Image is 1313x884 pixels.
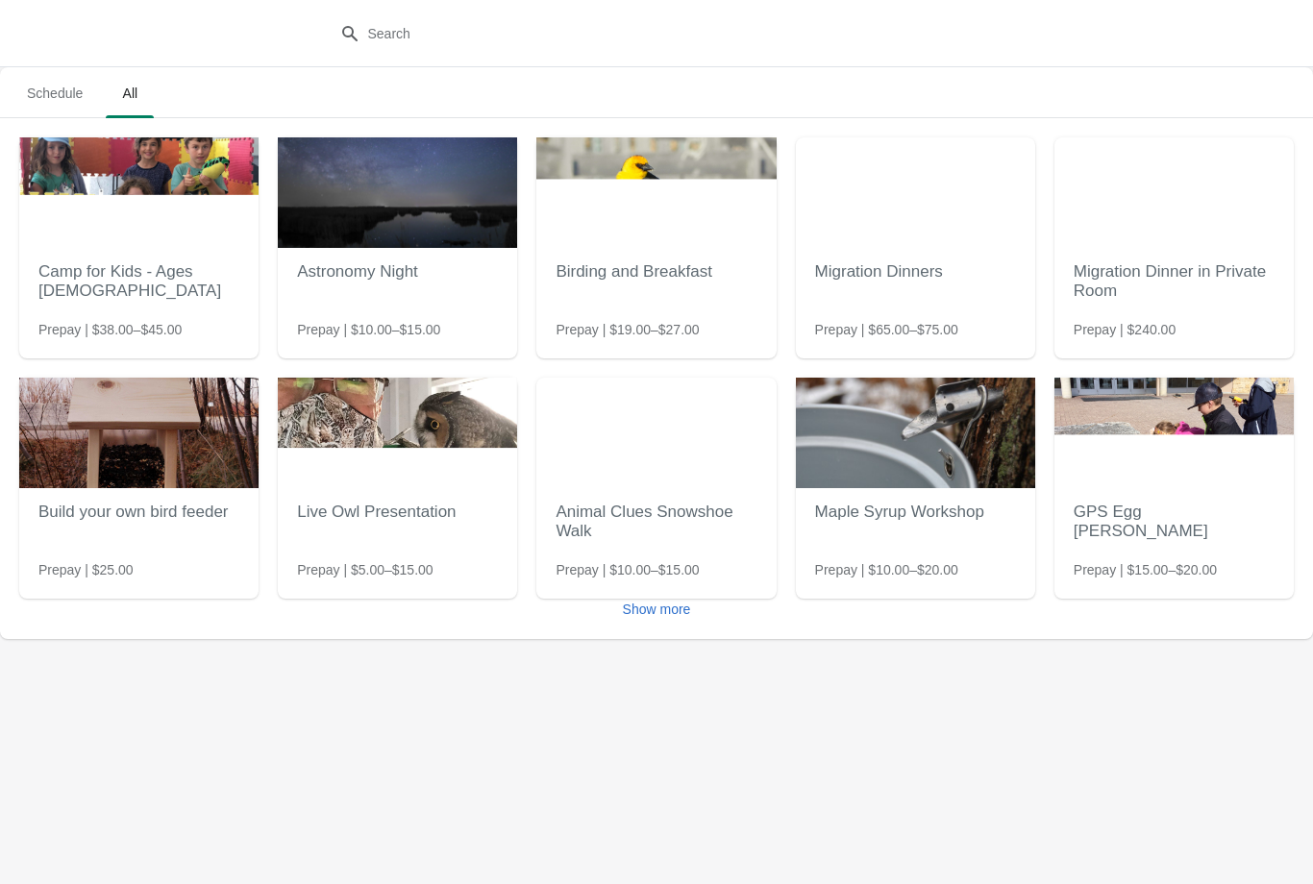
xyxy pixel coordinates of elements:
span: All [106,76,154,110]
h2: Build your own bird feeder [38,493,239,531]
h2: Astronomy Night [297,253,498,291]
h2: Animal Clues Snowshoe Walk [556,493,756,551]
span: Prepay | $5.00–$15.00 [297,560,433,579]
span: Prepay | $10.00–$15.00 [556,560,699,579]
img: Birding and Breakfast [536,137,776,248]
span: Prepay | $10.00–$20.00 [815,560,958,579]
h2: Live Owl Presentation [297,493,498,531]
span: Prepay | $10.00–$15.00 [297,320,440,339]
img: Astronomy Night [278,137,517,248]
span: Prepay | $15.00–$20.00 [1074,560,1217,579]
h2: Migration Dinner in Private Room [1074,253,1275,310]
img: GPS Egg Hunt [1054,378,1294,488]
span: Schedule [12,76,98,110]
img: Animal Clues Snowshoe Walk [536,378,776,488]
span: Prepay | $65.00–$75.00 [815,320,958,339]
h2: GPS Egg [PERSON_NAME] [1074,493,1275,551]
span: Show more [623,602,691,617]
img: Live Owl Presentation [278,378,517,488]
span: Prepay | $25.00 [38,560,134,579]
h2: Migration Dinners [815,253,1016,291]
span: Prepay | $240.00 [1074,320,1176,339]
img: Migration Dinners [796,137,1035,248]
img: Camp for Kids - Ages 6 to 9 [19,137,259,248]
h2: Birding and Breakfast [556,253,756,291]
h2: Maple Syrup Workshop [815,493,1016,531]
span: Prepay | $19.00–$27.00 [556,320,699,339]
img: Maple Syrup Workshop [796,378,1035,488]
input: Search [367,16,985,51]
span: Prepay | $38.00–$45.00 [38,320,182,339]
img: Migration Dinner in Private Room [1054,137,1294,248]
h2: Camp for Kids - Ages [DEMOGRAPHIC_DATA] [38,253,239,310]
button: Show more [615,592,699,626]
img: Build your own bird feeder [19,378,259,488]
